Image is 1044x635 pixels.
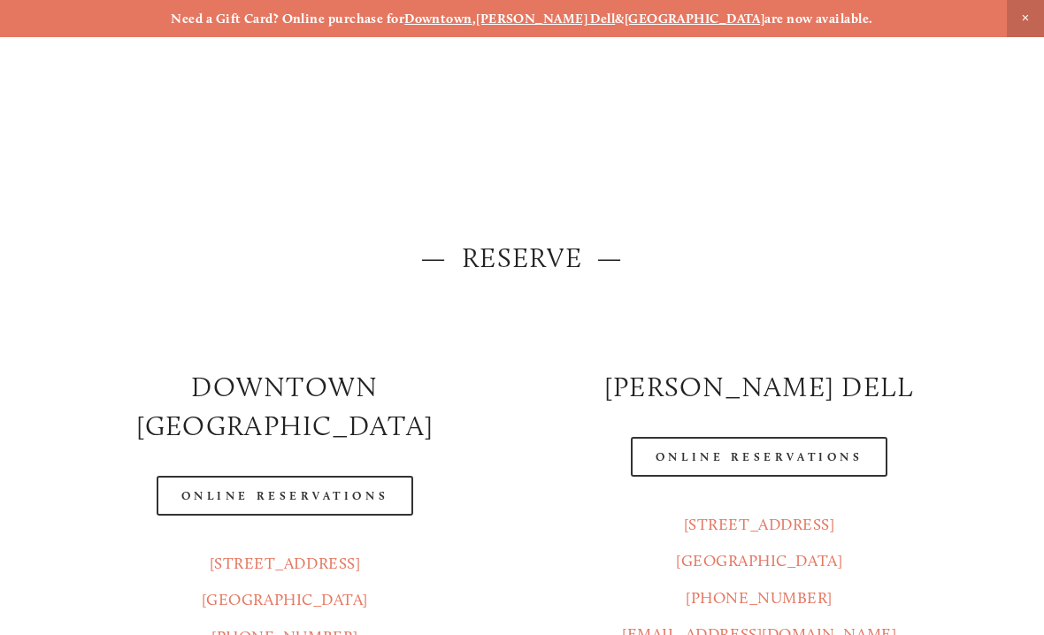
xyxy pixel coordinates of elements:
[684,515,835,534] a: [STREET_ADDRESS]
[157,476,413,516] a: Online Reservations
[404,11,472,27] a: Downtown
[764,11,872,27] strong: are now available.
[171,11,404,27] strong: Need a Gift Card? Online purchase for
[63,239,981,278] h2: — Reserve —
[210,554,361,573] a: [STREET_ADDRESS]
[676,551,842,570] a: [GEOGRAPHIC_DATA]
[202,590,368,609] a: [GEOGRAPHIC_DATA]
[537,368,981,407] h2: [PERSON_NAME] DELL
[615,11,624,27] strong: &
[631,437,887,477] a: Online Reservations
[31,31,119,119] img: Amaro's Table
[476,11,615,27] a: [PERSON_NAME] Dell
[472,11,476,27] strong: ,
[63,368,507,446] h2: Downtown [GEOGRAPHIC_DATA]
[686,588,833,608] a: [PHONE_NUMBER]
[625,11,765,27] a: [GEOGRAPHIC_DATA]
